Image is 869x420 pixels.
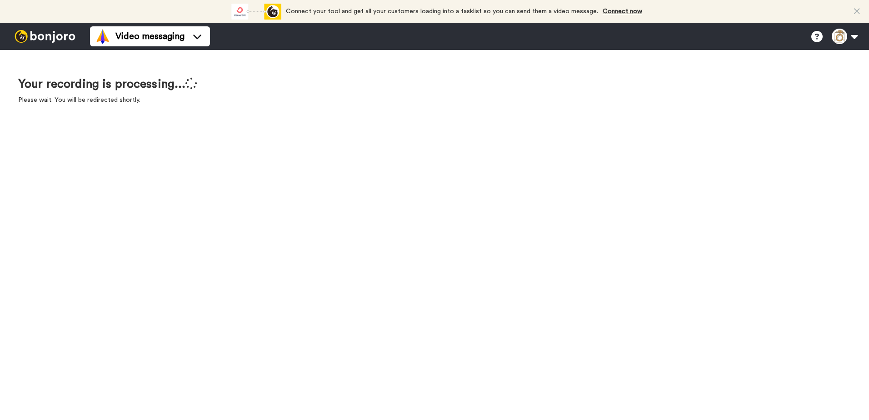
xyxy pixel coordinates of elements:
span: Video messaging [115,30,185,43]
h1: Your recording is processing... [18,77,197,91]
div: animation [231,4,281,20]
img: bj-logo-header-white.svg [11,30,79,43]
span: Connect your tool and get all your customers loading into a tasklist so you can send them a video... [286,8,598,15]
a: Connect now [603,8,642,15]
p: Please wait. You will be redirected shortly. [18,95,197,105]
img: vm-color.svg [95,29,110,44]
